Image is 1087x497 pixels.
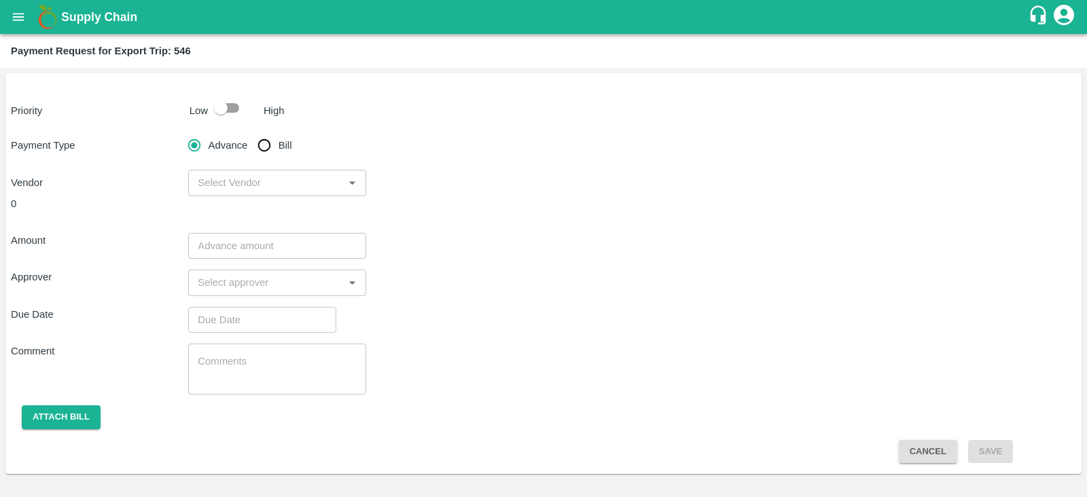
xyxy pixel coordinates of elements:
input: Choose date [188,307,327,333]
input: Select Vendor [192,174,339,191]
a: Supply Chain [61,7,1028,26]
button: Cancel [899,440,957,464]
div: customer-support [1028,5,1052,29]
b: Payment Request for Export Trip: 546 [11,45,191,56]
span: Advance [209,138,248,153]
p: Due Date [11,307,188,322]
button: Open [343,174,361,191]
input: Select approver [192,274,339,291]
button: Attach bill [22,405,101,429]
button: Open [343,274,361,291]
span: Bill [279,138,292,153]
p: High [264,103,285,118]
b: Supply Chain [61,10,137,24]
p: Payment Type [11,138,188,153]
p: Priority [11,103,184,118]
div: 0 [11,196,721,211]
p: Comment [11,344,188,358]
img: logo [34,3,61,31]
p: Vendor [11,175,188,190]
p: Amount [11,233,188,248]
p: Approver [11,270,188,284]
p: Low [190,103,208,118]
button: open drawer [3,1,34,33]
input: Advance amount [188,233,366,259]
div: account of current user [1052,3,1076,31]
